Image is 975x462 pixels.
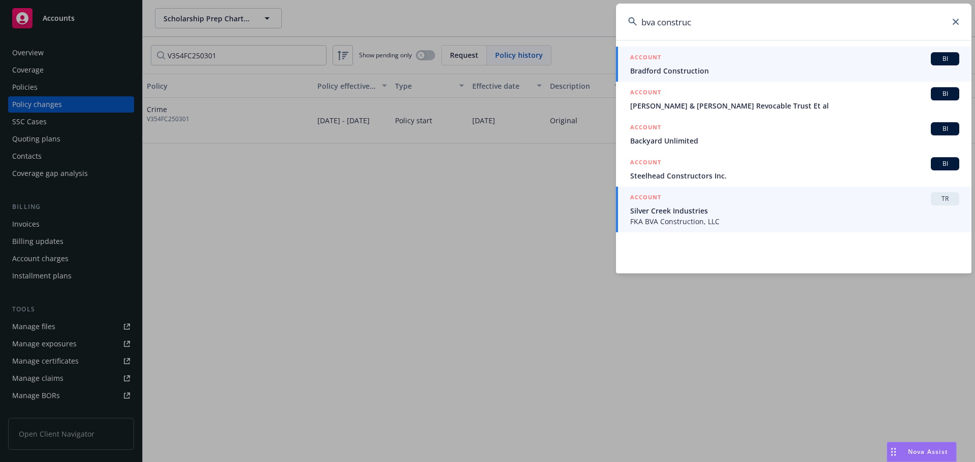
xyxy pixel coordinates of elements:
span: FKA BVA Construction, LLC [630,216,959,227]
h5: ACCOUNT [630,87,661,99]
span: BI [935,54,955,63]
span: [PERSON_NAME] & [PERSON_NAME] Revocable Trust Et al [630,100,959,111]
span: Backyard Unlimited [630,135,959,146]
span: Steelhead Constructors Inc. [630,170,959,181]
a: ACCOUNTBIBackyard Unlimited [616,117,971,152]
h5: ACCOUNT [630,52,661,64]
a: ACCOUNTBI[PERSON_NAME] & [PERSON_NAME] Revocable Trust Et al [616,82,971,117]
div: Drag to move [887,442,900,461]
button: Nova Assist [887,442,957,462]
span: TR [935,194,955,203]
h5: ACCOUNT [630,122,661,134]
span: BI [935,89,955,98]
a: ACCOUNTTRSilver Creek IndustriesFKA BVA Construction, LLC [616,187,971,232]
span: BI [935,124,955,133]
span: Nova Assist [908,447,948,456]
a: ACCOUNTBISteelhead Constructors Inc. [616,152,971,187]
span: BI [935,159,955,168]
h5: ACCOUNT [630,157,661,169]
input: Search... [616,4,971,40]
a: ACCOUNTBIBradford Construction [616,47,971,82]
h5: ACCOUNT [630,192,661,204]
span: Bradford Construction [630,65,959,76]
span: Silver Creek Industries [630,205,959,216]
